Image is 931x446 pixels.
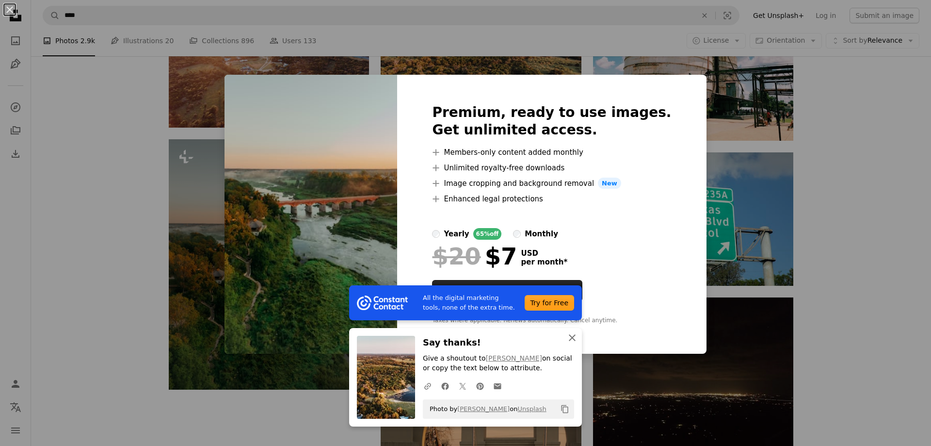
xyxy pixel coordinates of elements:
[517,405,546,413] a: Unsplash
[525,295,574,311] div: Try for Free
[432,178,671,189] li: Image cropping and background removal
[444,228,469,240] div: yearly
[423,293,517,313] span: All the digital marketing tools, none of the extra time.
[432,244,517,269] div: $7
[513,230,521,238] input: monthly
[598,178,621,189] span: New
[454,376,471,396] a: Share on Twitter
[489,376,506,396] a: Share over email
[525,228,558,240] div: monthly
[471,376,489,396] a: Share on Pinterest
[423,354,574,373] p: Give a shoutout to on social or copy the text below to attribute.
[425,401,546,417] span: Photo by on
[432,230,440,238] input: yearly65%off
[486,354,542,362] a: [PERSON_NAME]
[521,258,567,266] span: per month *
[473,228,502,240] div: 65% off
[423,336,574,350] h3: Say thanks!
[432,193,671,205] li: Enhanced legal protections
[432,147,671,158] li: Members-only content added monthly
[432,162,671,174] li: Unlimited royalty-free downloads
[349,285,582,320] a: All the digital marketing tools, none of the extra time.Try for Free
[436,376,454,396] a: Share on Facebook
[225,75,397,354] img: premium_photo-1663947577783-71862ce01704
[432,104,671,139] h2: Premium, ready to use images. Get unlimited access.
[457,405,510,413] a: [PERSON_NAME]
[557,401,573,417] button: Copy to clipboard
[357,296,408,310] img: file-1754318165549-24bf788d5b37
[432,244,481,269] span: $20
[521,249,567,258] span: USD
[432,280,582,301] button: GetUnsplash+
